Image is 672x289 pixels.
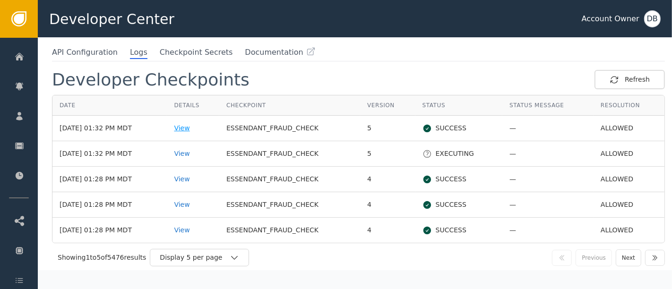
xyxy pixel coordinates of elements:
td: — [502,192,594,218]
div: Resolution [601,101,657,110]
td: [DATE] 01:28 PM MDT [52,192,167,218]
div: Developer Checkpoints [52,71,250,88]
span: Documentation [245,47,303,58]
td: ESSENDANT_FRAUD_CHECK [219,116,360,141]
span: Logs [130,47,147,59]
td: ESSENDANT_FRAUD_CHECK [219,218,360,243]
button: Refresh [594,70,665,89]
button: Next [616,249,641,266]
div: SUCCESS [422,225,496,235]
div: Status Message [509,101,586,110]
td: 4 [360,167,415,192]
a: Documentation [245,47,315,58]
span: Developer Center [49,8,174,30]
td: ALLOWED [594,167,664,192]
td: ALLOWED [594,141,664,167]
td: — [502,218,594,243]
td: ESSENDANT_FRAUD_CHECK [219,141,360,167]
div: Checkpoint [226,101,353,110]
td: — [502,141,594,167]
div: SUCCESS [422,123,496,133]
span: Checkpoint Secrets [160,47,233,58]
button: DB [644,10,661,27]
div: View [174,200,212,210]
div: View [174,149,212,159]
div: Refresh [610,75,650,85]
td: [DATE] 01:28 PM MDT [52,218,167,243]
div: Details [174,101,212,110]
td: ALLOWED [594,116,664,141]
td: [DATE] 01:28 PM MDT [52,167,167,192]
div: SUCCESS [422,174,496,184]
div: Account Owner [582,13,639,25]
td: ALLOWED [594,192,664,218]
td: 4 [360,218,415,243]
div: View [174,174,212,184]
td: 5 [360,116,415,141]
td: [DATE] 01:32 PM MDT [52,116,167,141]
div: View [174,225,212,235]
td: 4 [360,192,415,218]
td: 5 [360,141,415,167]
td: ESSENDANT_FRAUD_CHECK [219,192,360,218]
div: Date [60,101,160,110]
td: ESSENDANT_FRAUD_CHECK [219,167,360,192]
div: Display 5 per page [160,253,230,263]
td: [DATE] 01:32 PM MDT [52,141,167,167]
td: — [502,116,594,141]
button: Display 5 per page [150,249,249,266]
td: — [502,167,594,192]
div: Version [367,101,408,110]
div: SUCCESS [422,200,496,210]
div: Status [422,101,496,110]
td: ALLOWED [594,218,664,243]
div: EXECUTING [422,149,496,159]
div: Showing 1 to 5 of 5476 results [58,253,146,263]
div: View [174,123,212,133]
span: API Configuration [52,47,118,58]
